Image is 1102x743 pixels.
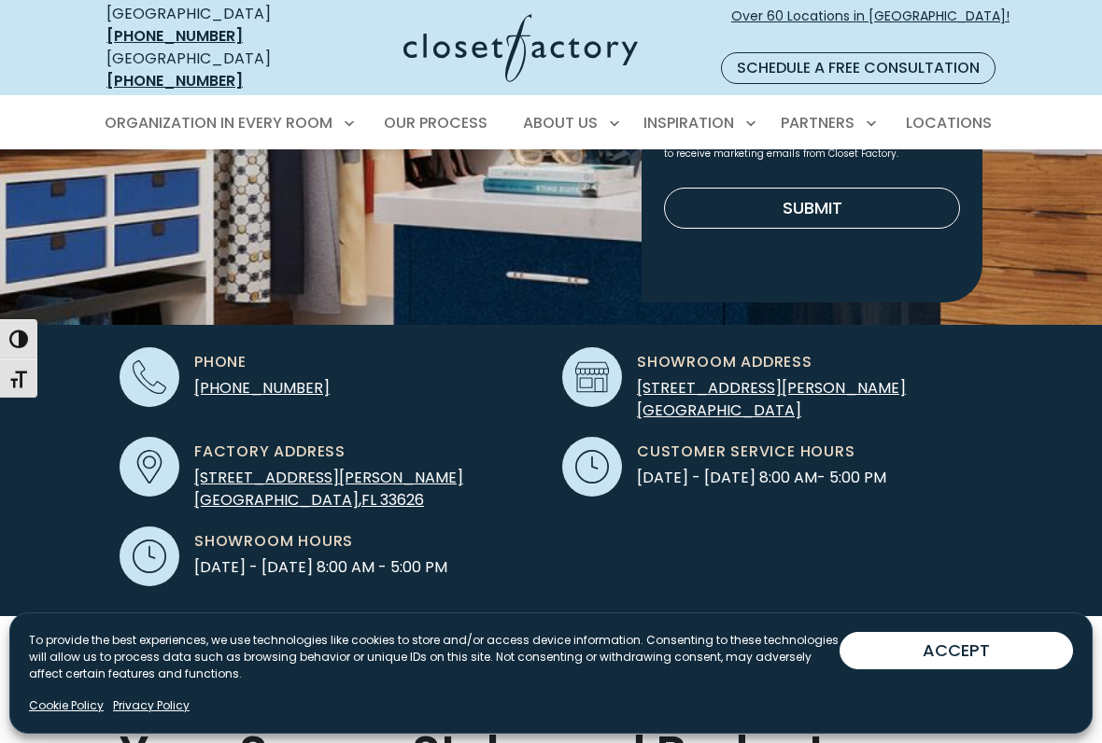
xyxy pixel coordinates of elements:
a: [PHONE_NUMBER] [106,25,243,47]
div: [GEOGRAPHIC_DATA] [106,48,310,92]
span: Factory Address [194,441,346,463]
button: ACCEPT [840,632,1073,669]
a: [PHONE_NUMBER] [194,377,330,399]
span: FL [361,489,376,511]
span: [DATE] - [DATE] 8:00 AM- 5:00 PM [637,467,886,489]
span: Over 60 Locations in [GEOGRAPHIC_DATA]! [731,7,1010,46]
span: [STREET_ADDRESS][PERSON_NAME] [194,467,463,488]
a: [STREET_ADDRESS][PERSON_NAME][GEOGRAPHIC_DATA] [637,377,906,421]
a: Privacy Policy [113,697,190,714]
span: Organization in Every Room [105,112,332,133]
a: [STREET_ADDRESS][PERSON_NAME] [GEOGRAPHIC_DATA],FL 33626 [194,467,463,511]
div: [GEOGRAPHIC_DATA] [106,3,310,48]
img: Closet Factory Logo [403,14,638,82]
span: Phone [194,351,247,373]
span: Showroom Address [637,351,812,373]
span: [GEOGRAPHIC_DATA] [194,489,359,511]
button: Submit [664,188,960,229]
span: Inspiration [643,112,734,133]
nav: Primary Menu [92,97,1010,149]
span: About Us [523,112,598,133]
span: Customer Service Hours [637,441,855,463]
p: To provide the best experiences, we use technologies like cookies to store and/or access device i... [29,632,840,682]
a: [PHONE_NUMBER] [106,70,243,91]
span: Locations [906,112,992,133]
a: Cookie Policy [29,697,104,714]
span: Our Process [384,112,487,133]
a: Schedule a Free Consultation [721,52,996,84]
span: Partners [781,112,855,133]
span: [DATE] - [DATE] 8:00 AM - 5:00 PM [194,556,447,579]
small: By clicking Submit, I agree to the and consent to receive marketing emails from Closet Factory. [664,137,960,160]
span: 33626 [380,489,424,511]
span: Showroom Hours [194,530,353,553]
